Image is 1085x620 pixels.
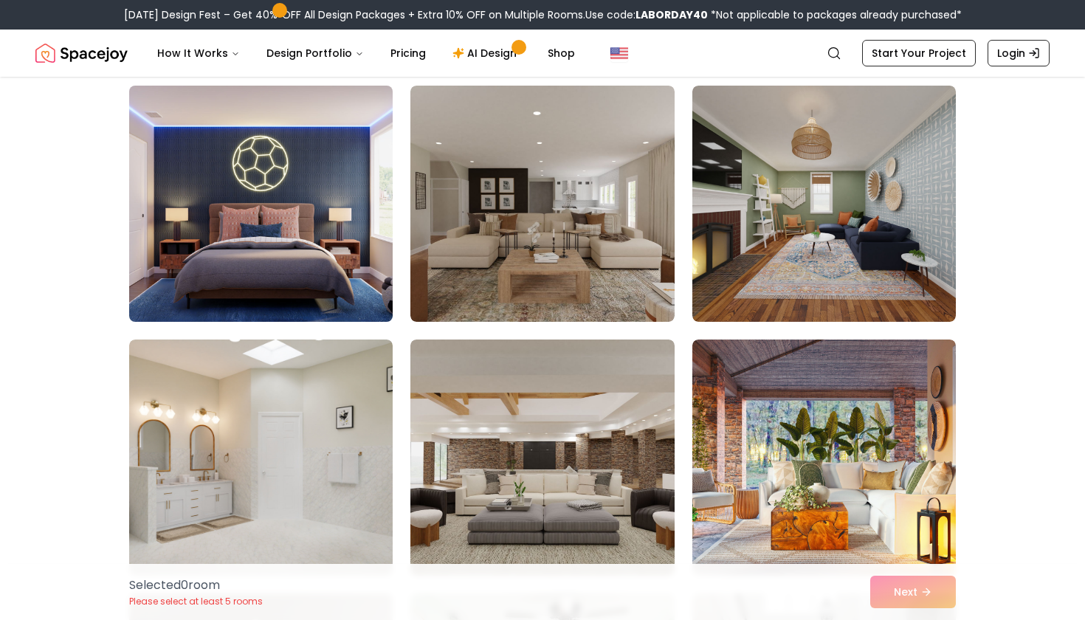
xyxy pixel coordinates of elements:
button: How It Works [145,38,252,68]
img: Room room-31 [129,340,393,576]
button: Design Portfolio [255,38,376,68]
a: Shop [536,38,587,68]
span: Use code: [585,7,708,22]
a: Start Your Project [862,40,976,66]
div: [DATE] Design Fest – Get 40% OFF All Design Packages + Extra 10% OFF on Multiple Rooms. [124,7,962,22]
p: Selected 0 room [129,576,263,594]
a: Spacejoy [35,38,128,68]
a: AI Design [441,38,533,68]
nav: Global [35,30,1050,77]
nav: Main [145,38,587,68]
a: Pricing [379,38,438,68]
a: Login [988,40,1050,66]
b: LABORDAY40 [635,7,708,22]
img: Room room-29 [410,86,674,322]
img: Room room-30 [692,86,956,322]
p: Please select at least 5 rooms [129,596,263,607]
span: *Not applicable to packages already purchased* [708,7,962,22]
img: Room room-33 [692,340,956,576]
img: Room room-28 [123,80,399,328]
img: Spacejoy Logo [35,38,128,68]
img: United States [610,44,628,62]
img: Room room-32 [410,340,674,576]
